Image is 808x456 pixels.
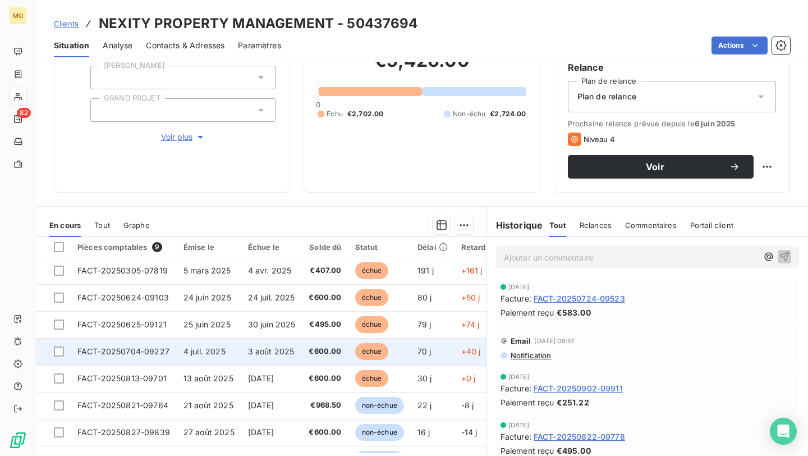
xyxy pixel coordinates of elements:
span: 27 août 2025 [183,427,235,437]
span: Facture : [501,293,531,304]
h3: NEXITY PROPERTY MANAGEMENT - 50437694 [99,13,418,34]
span: Paiement reçu [501,396,554,408]
a: Clients [54,18,79,29]
span: +50 j [461,293,480,302]
span: FACT-20250704-09227 [77,346,169,356]
div: Échue le [248,243,296,252]
span: Paiement reçu [501,307,554,318]
span: FACT-20250813-09701 [77,373,167,383]
button: Voir [568,155,754,179]
span: Portail client [690,221,733,230]
span: 3 août 2025 [248,346,295,356]
div: Retard [461,243,497,252]
span: [DATE] [248,427,274,437]
span: échue [355,370,389,387]
span: En cours [49,221,81,230]
span: 4 juil. 2025 [183,346,226,356]
div: Émise le [183,243,235,252]
span: 30 j [417,373,432,383]
span: Notification [509,351,552,360]
span: FACT-20250821-09764 [77,400,168,410]
span: 80 j [417,293,432,302]
span: Facture : [501,382,531,394]
span: €968.50 [309,400,341,411]
div: Pièces comptables [77,242,170,252]
span: 21 août 2025 [183,400,233,410]
span: FACT-20250305-07819 [77,266,168,275]
span: 24 juin 2025 [183,293,231,302]
span: Graphe [123,221,150,230]
span: Échu [327,109,343,119]
span: 16 j [417,427,430,437]
span: Relances [580,221,612,230]
span: FACT-20250724-09523 [534,293,625,304]
span: Contacts & Adresses [146,40,224,51]
span: 6 juin 2025 [695,119,736,128]
span: 25 juin 2025 [183,320,231,329]
span: [DATE] [508,422,530,428]
span: 82 [17,108,31,118]
span: Facture : [501,431,531,443]
span: +161 j [461,266,483,275]
span: FACT-20250822-09778 [534,431,625,443]
span: -8 j [461,400,474,410]
span: 0 [316,100,320,109]
span: échue [355,316,389,333]
span: 22 j [417,400,432,410]
span: FACT-20250827-09839 [77,427,170,437]
div: Open Intercom Messenger [770,418,797,445]
span: Prochaine relance prévue depuis le [568,119,776,128]
span: FACT-20250625-09121 [77,320,167,329]
span: 30 juin 2025 [248,320,296,329]
span: €2,724.00 [490,109,526,119]
span: Paramètres [238,40,281,51]
span: Situation [54,40,89,51]
span: €600.00 [309,427,341,438]
button: Actions [711,37,768,54]
span: Niveau 4 [584,135,615,144]
span: €407.00 [309,265,341,276]
div: MO [9,7,27,25]
span: 79 j [417,320,431,329]
span: 70 j [417,346,431,356]
img: Logo LeanPay [9,431,27,449]
span: FACT-20250624-09103 [77,293,169,302]
span: -14 j [461,427,478,437]
span: €495.00 [309,319,341,330]
span: [DATE] [508,284,530,290]
span: [DATE] [248,400,274,410]
div: Délai [417,243,448,252]
span: €600.00 [309,292,341,303]
span: [DATE] [248,373,274,383]
span: [DATE] [508,373,530,380]
span: 5 mars 2025 [183,266,231,275]
button: Voir plus [90,131,276,143]
span: Email [511,336,531,345]
span: non-échue [355,397,404,414]
span: 4 avr. 2025 [248,266,292,275]
span: [DATE] 08:51 [534,338,574,344]
span: +0 j [461,373,476,383]
input: Ajouter une valeur [100,105,109,115]
span: échue [355,343,389,360]
div: Solde dû [309,243,341,252]
span: 24 juil. 2025 [248,293,295,302]
span: échue [355,289,389,306]
div: Statut [355,243,404,252]
span: €600.00 [309,346,341,357]
span: €600.00 [309,373,341,384]
span: non-échue [355,424,404,441]
span: 9 [152,242,162,252]
h2: €5,426.00 [318,49,526,83]
span: €2,702.00 [347,109,383,119]
span: Tout [549,221,566,230]
span: Clients [54,19,79,28]
span: 191 j [417,266,434,275]
span: +40 j [461,346,481,356]
span: Voir [581,162,729,171]
span: Commentaires [625,221,677,230]
span: Analyse [103,40,132,51]
span: échue [355,262,389,279]
span: Non-échu [453,109,485,119]
span: Tout [94,221,110,230]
